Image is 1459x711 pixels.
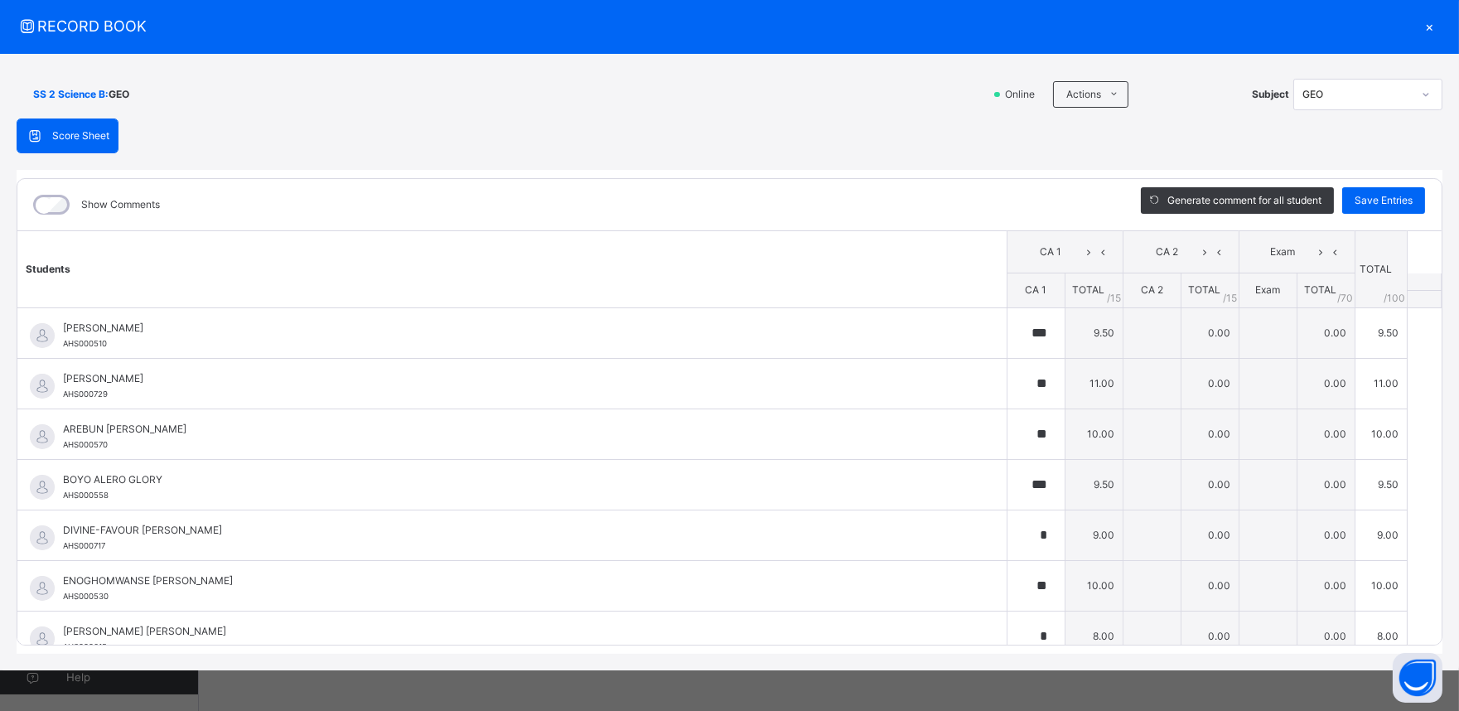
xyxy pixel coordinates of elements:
span: Subject [1252,87,1289,102]
span: TOTAL [1073,283,1105,296]
span: Score Sheet [52,128,109,143]
td: 9.50 [1065,459,1123,510]
span: AHS000729 [63,389,108,399]
span: / 70 [1337,291,1353,306]
span: BOYO ALERO GLORY [63,472,969,487]
td: 9.50 [1355,459,1408,510]
td: 0.00 [1181,459,1239,510]
span: Generate comment for all student [1167,193,1321,208]
span: TOTAL [1305,283,1337,296]
span: AHS000530 [63,592,109,601]
span: CA 1 [1020,244,1082,259]
span: [PERSON_NAME] [63,371,969,386]
span: AHS000570 [63,440,108,449]
th: TOTAL [1355,231,1408,308]
span: ENOGHOMWANSE [PERSON_NAME] [63,573,969,588]
span: Actions [1066,87,1101,102]
span: / 15 [1223,291,1237,306]
span: AHS000558 [63,491,109,500]
span: [PERSON_NAME] [63,321,969,336]
span: Online [1003,87,1045,102]
span: CA 2 [1136,244,1198,259]
td: 0.00 [1297,611,1355,661]
span: AHS000510 [63,339,107,348]
td: 0.00 [1297,459,1355,510]
td: 0.00 [1297,409,1355,459]
span: TOTAL [1189,283,1221,296]
span: / 15 [1107,291,1121,306]
img: default.svg [30,374,55,399]
span: [PERSON_NAME] [PERSON_NAME] [63,624,969,639]
td: 10.00 [1355,409,1408,459]
td: 11.00 [1065,358,1123,409]
td: 9.50 [1355,307,1408,358]
img: default.svg [30,525,55,550]
div: GEO [1302,87,1412,102]
td: 10.00 [1065,409,1123,459]
td: 0.00 [1181,560,1239,611]
span: CA 2 [1141,283,1163,296]
span: RECORD BOOK [17,15,1418,37]
span: Exam [1256,283,1281,296]
td: 0.00 [1297,307,1355,358]
td: 9.00 [1065,510,1123,560]
td: 0.00 [1181,611,1239,661]
img: default.svg [30,576,55,601]
td: 8.00 [1065,611,1123,661]
td: 0.00 [1181,358,1239,409]
span: DIVINE-FAVOUR [PERSON_NAME] [63,523,969,538]
td: 10.00 [1355,560,1408,611]
img: default.svg [30,475,55,500]
td: 0.00 [1297,510,1355,560]
span: Save Entries [1355,193,1413,208]
img: default.svg [30,626,55,651]
span: CA 1 [1026,283,1047,296]
div: × [1418,15,1442,37]
td: 8.00 [1355,611,1408,661]
td: 9.50 [1065,307,1123,358]
span: SS 2 Science B : [33,87,109,102]
td: 9.00 [1355,510,1408,560]
span: AHS000717 [63,541,105,550]
td: 0.00 [1181,510,1239,560]
td: 0.00 [1181,307,1239,358]
img: default.svg [30,323,55,348]
td: 0.00 [1297,358,1355,409]
td: 0.00 [1297,560,1355,611]
span: /100 [1384,291,1405,306]
span: AREBUN [PERSON_NAME] [63,422,969,437]
span: Exam [1252,244,1314,259]
button: Open asap [1393,653,1442,703]
span: GEO [109,87,129,102]
img: default.svg [30,424,55,449]
td: 10.00 [1065,560,1123,611]
td: 0.00 [1181,409,1239,459]
span: Students [26,263,70,275]
label: Show Comments [81,197,160,212]
td: 11.00 [1355,358,1408,409]
span: AHS000615 [63,642,107,651]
